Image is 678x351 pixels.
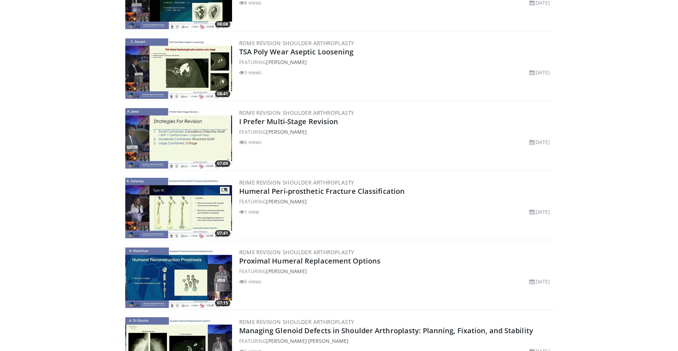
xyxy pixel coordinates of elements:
span: 07:41 [215,230,230,236]
a: Rome Revision Shoulder Arthroplasty [239,179,354,186]
img: b9682281-d191-4971-8e2c-52cd21f8feaa.300x170_q85_crop-smart_upscale.jpg [125,38,232,99]
a: Rome Revision Shoulder Arthroplasty [239,249,354,256]
a: [PERSON_NAME] [266,198,306,205]
a: Rome Revision Shoulder Arthroplasty [239,109,354,116]
a: Proximal Humeral Replacement Options [239,256,381,266]
li: 1 view [239,208,259,216]
a: 07:41 [125,178,232,238]
img: 3d690308-9757-4d1f-b0cf-d2daa646b20c.300x170_q85_crop-smart_upscale.jpg [125,248,232,308]
img: c89197b7-361e-43d5-a86e-0b48a5cfb5ba.300x170_q85_crop-smart_upscale.jpg [125,178,232,238]
a: [PERSON_NAME] [266,268,306,275]
img: a3fe917b-418f-4b37-ad2e-b0d12482d850.300x170_q85_crop-smart_upscale.jpg [125,108,232,169]
a: [PERSON_NAME] [266,128,306,135]
li: [DATE] [529,208,550,216]
a: Rome Revision Shoulder Arthroplasty [239,318,354,325]
span: 07:09 [215,160,230,167]
li: 6 views [239,278,262,285]
a: TSA Poly Wear Aseptic Loosening [239,47,354,57]
a: Managing Glenoid Defects in Shoulder Arthroplasty: Planning, Fixation, and Stability [239,326,533,335]
div: FEATURING [239,267,553,275]
a: 07:09 [125,108,232,169]
a: Humeral Peri-prosthetic Fracture Classification [239,186,405,196]
a: Rome Revision Shoulder Arthroplasty [239,39,354,47]
div: FEATURING [239,58,553,66]
a: 08:41 [125,38,232,99]
a: [PERSON_NAME] [266,59,306,65]
div: FEATURING [239,198,553,205]
span: 07:15 [215,300,230,306]
span: 08:08 [215,21,230,27]
li: [DATE] [529,69,550,76]
div: FEATURING [239,128,553,135]
li: [DATE] [529,138,550,146]
a: 07:15 [125,248,232,308]
li: [DATE] [529,278,550,285]
a: I Prefer Multi-Stage Revision [239,117,338,126]
div: FEATURING [239,337,553,345]
a: [PERSON_NAME] [PERSON_NAME] [266,337,348,344]
li: 6 views [239,138,262,146]
span: 08:41 [215,91,230,97]
li: 3 views [239,69,262,76]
